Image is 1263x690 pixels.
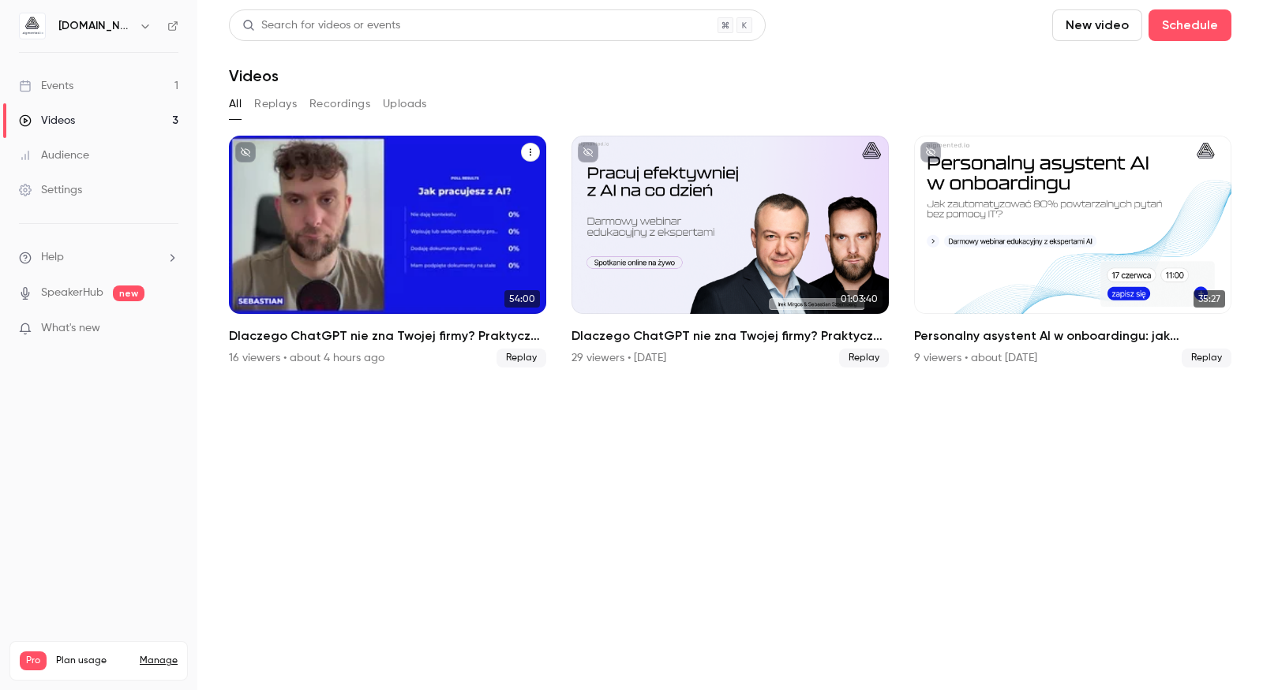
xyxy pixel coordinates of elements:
[572,136,889,367] a: 01:03:40Dlaczego ChatGPT nie zna Twojej firmy? Praktyczny przewodnik przygotowania wiedzy firmowe...
[19,182,82,198] div: Settings
[140,655,178,667] a: Manage
[914,136,1231,367] li: Personalny asystent AI w onboardingu: jak zautomatyzować 80% powtarzalnych pytań bez pomocy IT?
[20,651,47,670] span: Pro
[229,91,242,117] button: All
[839,349,889,367] span: Replay
[229,9,1231,681] section: Videos
[56,655,130,667] span: Plan usage
[914,136,1231,367] a: 35:27Personalny asystent AI w onboardingu: jak zautomatyzować 80% powtarzalnych pytań bez pomocy ...
[19,113,75,129] div: Videos
[572,136,889,367] li: Dlaczego ChatGPT nie zna Twojej firmy? Praktyczny przewodnik przygotowania wiedzy firmowej jako k...
[19,249,178,266] li: help-dropdown-opener
[20,13,45,39] img: aigmented.io
[572,326,889,345] h2: Dlaczego ChatGPT nie zna Twojej firmy? Praktyczny przewodnik przygotowania wiedzy firmowej jako k...
[58,18,133,34] h6: [DOMAIN_NAME]
[914,326,1231,345] h2: Personalny asystent AI w onboardingu: jak zautomatyzować 80% powtarzalnych pytań bez pomocy IT?
[242,17,400,34] div: Search for videos or events
[383,91,427,117] button: Uploads
[229,136,546,367] a: 54:00Dlaczego ChatGPT nie zna Twojej firmy? Praktyczny przewodnik przygotowania wiedzy firmowej j...
[1194,290,1225,308] span: 35:27
[572,350,666,366] div: 29 viewers • [DATE]
[1149,9,1231,41] button: Schedule
[836,290,883,308] span: 01:03:40
[504,290,540,308] span: 54:00
[497,349,546,367] span: Replay
[41,285,103,301] a: SpeakerHub
[920,142,941,162] button: unpublished
[578,142,598,162] button: unpublished
[1182,349,1231,367] span: Replay
[19,147,89,163] div: Audience
[113,285,144,301] span: new
[235,142,256,162] button: unpublished
[19,78,73,94] div: Events
[229,350,384,366] div: 16 viewers • about 4 hours ago
[254,91,297,117] button: Replays
[229,66,279,85] h1: Videos
[1052,9,1142,41] button: New video
[229,326,546,345] h2: Dlaczego ChatGPT nie zna Twojej firmy? Praktyczny przewodnik przygotowania wiedzy firmowej jako k...
[41,249,64,266] span: Help
[229,136,1231,367] ul: Videos
[309,91,370,117] button: Recordings
[229,136,546,367] li: Dlaczego ChatGPT nie zna Twojej firmy? Praktyczny przewodnik przygotowania wiedzy firmowej jako k...
[41,320,100,337] span: What's new
[914,350,1037,366] div: 9 viewers • about [DATE]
